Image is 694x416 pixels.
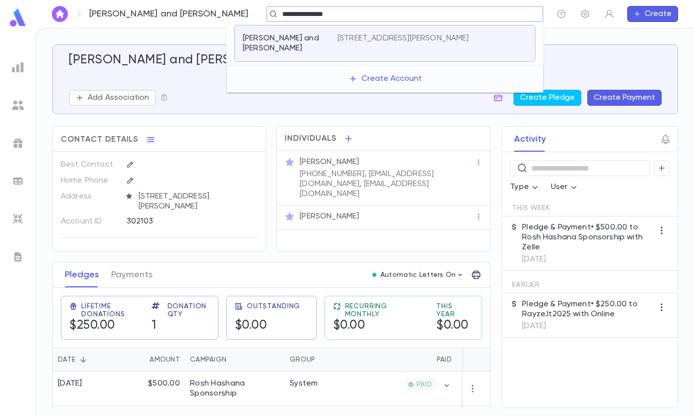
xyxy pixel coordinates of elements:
[512,281,540,289] span: Earlier
[69,53,294,68] h5: [PERSON_NAME] and [PERSON_NAME]
[89,8,249,19] p: [PERSON_NAME] and [PERSON_NAME]
[58,379,82,389] div: [DATE]
[300,157,359,167] p: [PERSON_NAME]
[12,137,24,149] img: campaigns_grey.99e729a5f7ee94e3726e6486bddda8f1.svg
[333,318,365,333] h5: $0.00
[111,262,153,287] button: Payments
[135,192,259,211] span: [STREET_ADDRESS][PERSON_NAME]
[190,379,280,399] div: Rosh Hashana Sponsorship
[12,61,24,73] img: reports_grey.c525e4749d1bce6a11f5fe2a8de1b229.svg
[150,348,180,372] div: Amount
[290,348,315,372] div: Group
[514,127,546,152] button: Activity
[514,90,581,106] button: Create Pledge
[315,352,331,368] button: Sort
[61,189,118,205] p: Address
[152,318,157,333] h5: 1
[412,381,436,389] span: PAID
[436,318,469,333] h5: $0.00
[120,348,185,372] div: Amount
[190,348,226,372] div: Campaign
[226,352,242,368] button: Sort
[12,99,24,111] img: students_grey.60c7aba0da46da39d6d829b817ac14fc.svg
[120,372,185,406] div: $500.00
[462,352,478,368] button: Sort
[69,318,115,333] h5: $250.00
[54,10,66,18] img: home_white.a664292cf8c1dea59945f0da9f25487c.svg
[134,352,150,368] button: Sort
[627,6,678,22] button: Create
[457,348,531,372] div: Outstanding
[551,183,568,191] span: User
[368,268,468,282] button: Automatic Letters On
[61,213,118,229] p: Account ID
[359,348,457,372] div: Paid
[551,178,580,197] div: User
[510,183,529,191] span: Type
[345,302,425,318] span: Recurring Monthly
[510,178,541,197] div: Type
[61,173,118,189] p: Home Phone
[8,8,28,27] img: logo
[522,321,654,331] p: [DATE]
[58,348,75,372] div: Date
[53,348,120,372] div: Date
[168,302,210,318] span: Donation Qty
[12,175,24,187] img: batches_grey.339ca447c9d9533ef1741baa751efc33.svg
[69,90,156,106] button: Add Association
[88,93,149,103] p: Add Association
[243,33,326,53] p: [PERSON_NAME] and [PERSON_NAME]
[285,348,359,372] div: Group
[290,379,318,389] div: System
[437,348,452,372] div: Paid
[436,302,473,318] span: This Year
[380,271,456,279] p: Automatic Letters On
[300,211,359,221] p: [PERSON_NAME]
[12,251,24,263] img: letters_grey.7941b92b52307dd3b8a917253454ce1c.svg
[235,318,267,333] h5: $0.00
[247,302,300,310] span: Outstanding
[12,213,24,225] img: imports_grey.530a8a0e642e233f2baf0ef88e8c9fcb.svg
[421,352,437,368] button: Sort
[300,169,475,199] p: [PHONE_NUMBER], [EMAIL_ADDRESS][DOMAIN_NAME], [EMAIL_ADDRESS][DOMAIN_NAME]
[185,348,285,372] div: Campaign
[285,134,337,144] span: Individuals
[65,262,99,287] button: Pledges
[522,254,654,264] p: [DATE]
[338,33,469,43] p: [STREET_ADDRESS][PERSON_NAME]
[587,90,662,106] button: Create Payment
[512,204,550,212] span: This Week
[61,135,138,145] span: Contact Details
[61,157,118,173] p: Best Contact
[522,299,654,319] p: Pledge & Payment • $250.00 to Rayze.It2025 with Online
[127,213,231,228] div: 302103
[522,222,654,252] p: Pledge & Payment • $500.00 to Rosh Hashana Sponsorship with Zelle
[341,69,430,88] button: Create Account
[75,352,91,368] button: Sort
[81,302,140,318] span: Lifetime Donations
